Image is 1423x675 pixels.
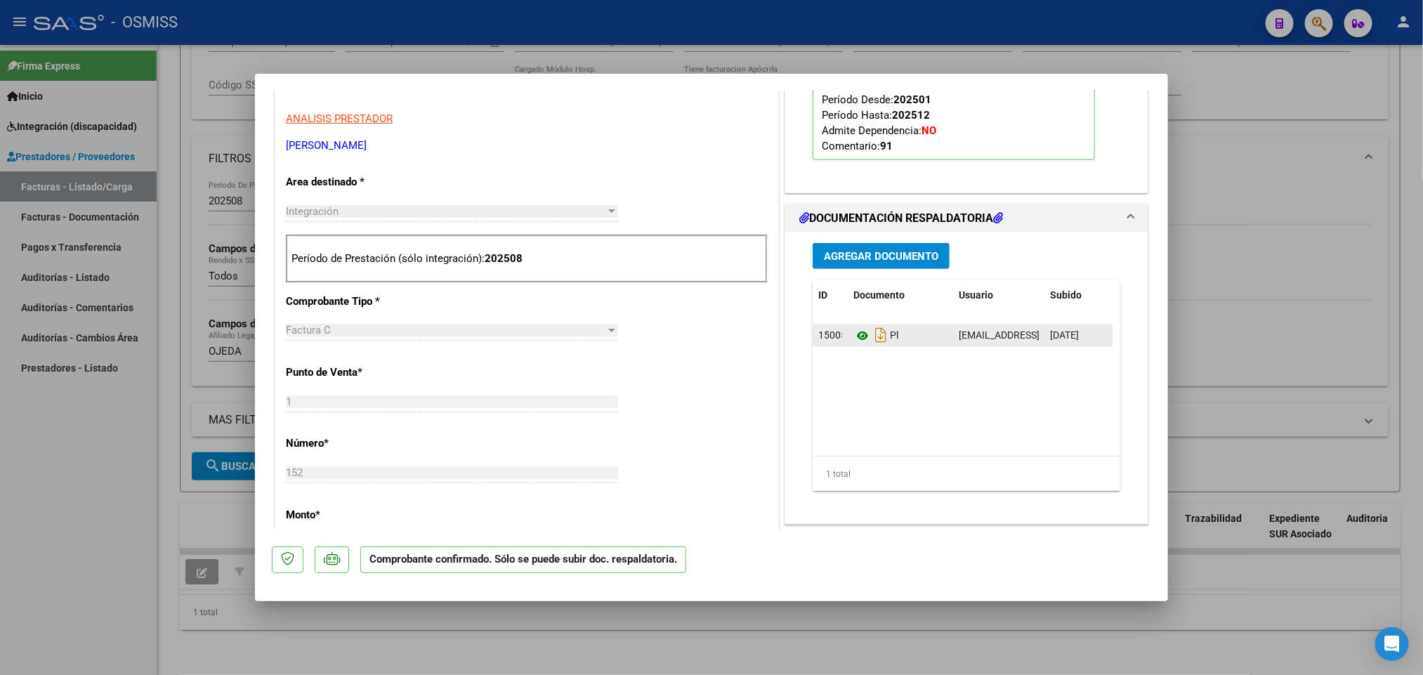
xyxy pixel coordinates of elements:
strong: 202508 [485,252,523,265]
span: Comentario: [822,140,893,152]
p: Período de Prestación (sólo integración): [291,251,762,267]
strong: 91 [880,140,893,152]
span: Integración [286,205,339,218]
span: [DATE] [1050,329,1079,341]
div: 1 total [813,457,1120,492]
p: Punto de Venta [286,365,431,381]
p: Comprobante confirmado. Sólo se puede subir doc. respaldatoria. [360,546,686,574]
div: DOCUMENTACIÓN RESPALDATORIA [785,232,1148,524]
div: Open Intercom Messenger [1375,627,1409,661]
h1: DOCUMENTACIÓN RESPALDATORIA [799,210,1003,227]
i: Descargar documento [872,324,890,346]
datatable-header-cell: Usuario [953,280,1044,310]
span: ANALISIS PRESTADOR [286,112,393,125]
span: 150054 [818,329,852,341]
strong: [PERSON_NAME] [PERSON_NAME] [912,78,1076,91]
button: Agregar Documento [813,243,950,269]
p: [PERSON_NAME] [286,138,768,154]
strong: 202512 [892,109,930,122]
strong: NO [922,124,936,137]
span: [EMAIL_ADDRESS][DOMAIN_NAME] - [PERSON_NAME] [959,329,1197,341]
span: Documento [853,289,905,301]
datatable-header-cell: Subido [1044,280,1115,310]
p: Monto [286,507,431,523]
span: Factura C [286,324,331,336]
p: Número [286,435,431,452]
mat-expansion-panel-header: DOCUMENTACIÓN RESPALDATORIA [785,204,1148,232]
span: CUIL: Nombre y Apellido: Período Desde: Período Hasta: Admite Dependencia: [822,63,1076,152]
datatable-header-cell: Documento [848,280,953,310]
span: Agregar Documento [824,250,938,263]
datatable-header-cell: ID [813,280,848,310]
span: Subido [1050,289,1082,301]
span: Usuario [959,289,993,301]
p: Area destinado * [286,174,431,190]
p: Comprobante Tipo * [286,294,431,310]
strong: 202501 [893,93,931,106]
span: Pl [853,330,898,341]
span: ID [818,289,827,301]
